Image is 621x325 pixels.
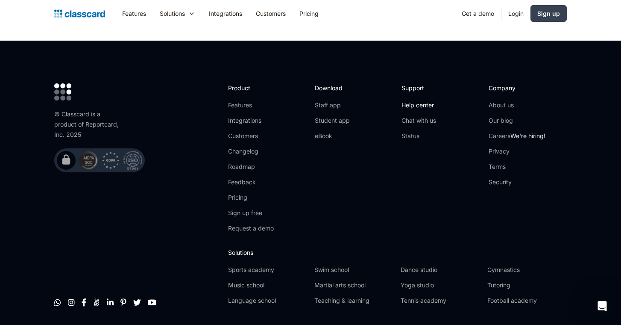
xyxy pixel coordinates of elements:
[228,266,308,274] a: Sports academy
[54,298,61,307] a: 
[228,162,274,171] a: Roadmap
[228,296,308,305] a: Language school
[489,116,545,125] a: Our blog
[115,4,153,23] a: Features
[401,266,480,274] a: Dance studio
[228,248,567,257] h2: Solutions
[314,266,394,274] a: Swim school
[293,4,325,23] a: Pricing
[314,296,394,305] a: Teaching & learning
[401,101,436,109] a: Help center
[228,132,274,140] a: Customers
[228,147,274,156] a: Changelog
[228,116,274,125] a: Integrations
[401,83,436,92] h2: Support
[537,9,560,18] div: Sign up
[153,4,202,23] div: Solutions
[107,298,114,307] a: 
[510,132,545,139] span: We're hiring!
[501,4,530,23] a: Login
[487,296,567,305] a: Football academy
[228,178,274,186] a: Feedback
[249,4,293,23] a: Customers
[68,298,75,307] a: 
[401,116,436,125] a: Chat with us
[228,193,274,202] a: Pricing
[592,296,612,316] iframe: Intercom live chat
[82,298,86,307] a: 
[160,9,185,18] div: Solutions
[401,281,480,290] a: Yoga studio
[228,281,308,290] a: Music school
[489,178,545,186] a: Security
[133,298,141,307] a: 
[489,162,545,171] a: Terms
[487,281,567,290] a: Tutoring
[228,209,274,217] a: Sign up free
[489,101,545,109] a: About us
[314,281,394,290] a: Martial arts school
[228,101,274,109] a: Features
[93,298,100,307] a: 
[487,266,567,274] a: Gymnastics
[315,132,350,140] a: eBook
[489,147,545,156] a: Privacy
[202,4,249,23] a: Integrations
[401,132,436,140] a: Status
[315,116,350,125] a: Student app
[228,224,274,233] a: Request a demo
[148,298,156,307] a: 
[315,101,350,109] a: Staff app
[401,296,480,305] a: Tennis academy
[120,298,126,307] a: 
[489,132,545,140] a: CareersWe're hiring!
[455,4,501,23] a: Get a demo
[489,83,545,92] h2: Company
[54,109,123,140] div: © Classcard is a product of Reportcard, Inc. 2025
[530,5,567,22] a: Sign up
[228,83,274,92] h2: Product
[54,8,105,20] a: Logo
[315,83,350,92] h2: Download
